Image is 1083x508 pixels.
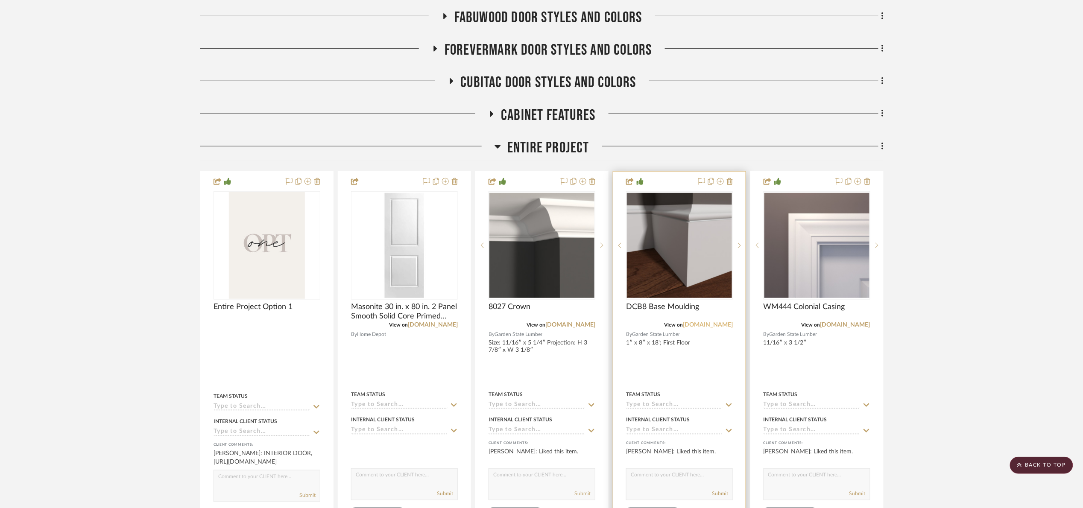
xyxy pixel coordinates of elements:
a: [DOMAIN_NAME] [683,322,733,328]
div: Internal Client Status [764,416,827,423]
span: Masonite 30 in. x 80 in. 2 Panel Smooth Solid Core Primed Composite Interior Door Slab [351,302,458,321]
img: DCB8 Base Moulding [627,193,732,298]
input: Type to Search… [764,401,860,409]
div: Team Status [351,391,385,398]
input: Type to Search… [214,428,310,436]
div: 0 [626,192,732,299]
span: WM444 Colonial Casing [764,302,845,312]
div: Internal Client Status [489,416,552,423]
span: Garden State Lumber [632,330,680,339]
div: Team Status [626,391,660,398]
div: Internal Client Status [214,417,277,425]
span: View on [527,322,545,327]
button: Submit [437,490,453,497]
span: By [489,330,495,339]
div: Team Status [214,392,248,400]
span: DCB8 Base Moulding [626,302,699,312]
span: View on [664,322,683,327]
input: Type to Search… [351,401,448,409]
span: FOREVERMARK DOOR STYLES AND COLORS [445,41,652,59]
div: [PERSON_NAME]: Liked this item. [764,447,870,464]
span: View on [389,322,408,327]
input: Type to Search… [764,426,860,435]
span: Garden State Lumber [495,330,542,339]
span: 8027 Crown [489,302,530,312]
div: [PERSON_NAME]: Liked this item. [489,447,595,464]
input: Type to Search… [626,401,723,409]
div: Internal Client Status [626,416,690,423]
span: Home Depot [357,330,386,339]
img: 8027 Crown [489,193,594,298]
button: Submit [849,490,866,497]
a: [DOMAIN_NAME] [545,322,595,328]
span: CUBITAC DOOR STYLES AND COLORS [461,73,636,92]
img: Masonite 30 in. x 80 in. 2 Panel Smooth Solid Core Primed Composite Interior Door Slab [352,193,457,298]
input: Type to Search… [626,426,723,435]
span: By [626,330,632,339]
button: Submit [299,491,316,499]
input: Type to Search… [351,426,448,435]
button: Submit [712,490,728,497]
span: Garden State Lumber [770,330,817,339]
div: [PERSON_NAME]: INTERIOR DOOR, [URL][DOMAIN_NAME] [214,449,320,466]
div: 0 [489,192,595,299]
div: 0 [764,192,870,299]
span: Entire Project Option 1 [214,302,293,312]
scroll-to-top-button: BACK TO TOP [1010,457,1073,474]
span: Cabinet Features [501,106,595,125]
button: Submit [574,490,591,497]
img: WM444 Colonial Casing [764,193,869,298]
div: Team Status [764,391,798,398]
span: View on [802,322,820,327]
span: FABUWOOD DOOR STYLES AND COLORS [454,9,642,27]
a: [DOMAIN_NAME] [408,322,458,328]
span: Entire Project [507,139,589,157]
div: [PERSON_NAME]: Liked this item. [626,447,733,464]
span: By [764,330,770,339]
img: Entire Project Option 1 [229,192,305,299]
span: By [351,330,357,339]
input: Type to Search… [489,401,585,409]
div: Team Status [489,391,523,398]
input: Type to Search… [489,426,585,435]
a: [DOMAIN_NAME] [820,322,870,328]
div: Internal Client Status [351,416,415,423]
input: Type to Search… [214,403,310,411]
